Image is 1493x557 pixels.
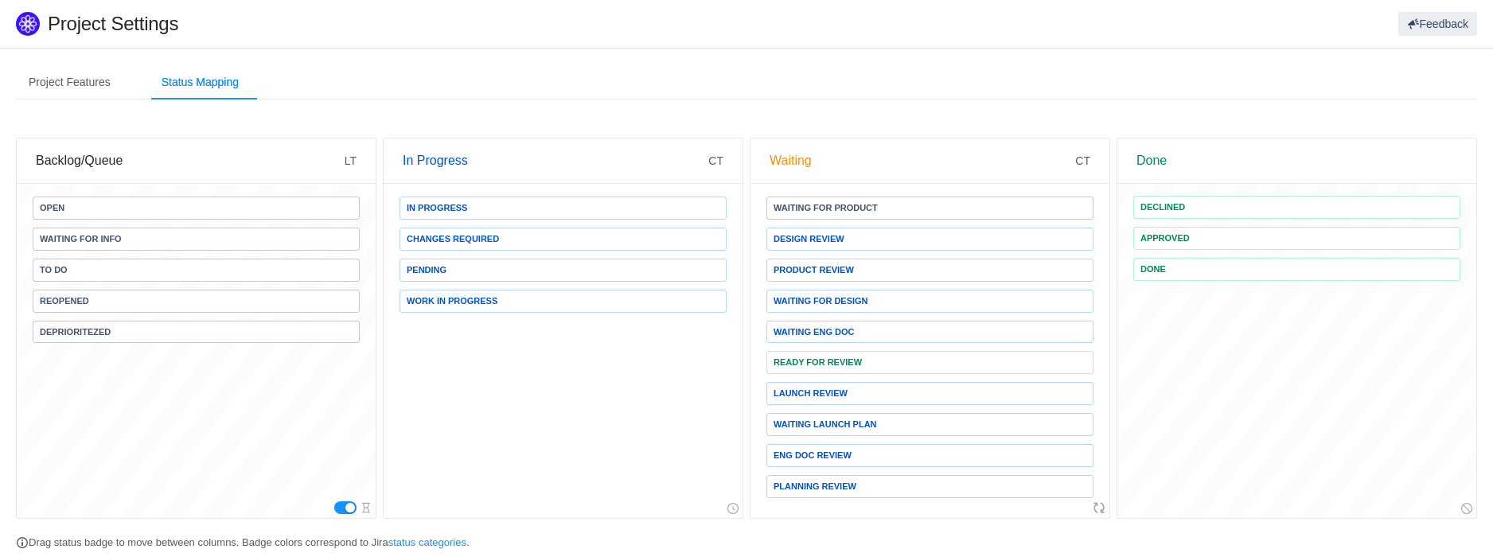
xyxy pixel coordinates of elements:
[774,482,856,491] span: Planning Review
[1140,203,1185,212] span: Declined
[774,389,848,398] span: Launch Review
[774,328,854,337] span: Waiting Eng Doc
[48,12,892,36] h1: Project Settings
[407,297,497,306] span: Work in progress
[16,64,123,100] div: Project Features
[40,266,68,275] span: To Do
[774,266,854,275] span: Product Review
[770,138,1075,183] div: Waiting
[407,204,467,212] span: In Progress
[1398,12,1477,36] button: Feedback
[40,328,111,337] span: DEPRIORITEZED
[407,235,499,243] span: Changes Required
[774,451,852,460] span: Eng Doc Review
[1075,154,1090,167] span: CT
[1136,138,1457,183] div: Done
[149,64,251,100] div: Status Mapping
[708,154,723,167] span: CT
[407,266,446,275] span: Pending
[16,535,1477,551] p: Drag status badge to move between columns. Badge colors correspond to Jira .
[40,204,64,212] span: Open
[1140,234,1190,243] span: Approved
[727,503,739,514] i: icon: clock-circle
[403,138,708,183] div: In Progress
[774,358,862,367] span: Ready for Review
[1461,503,1472,514] i: icon: stop
[774,297,868,306] span: Waiting for Design
[388,536,466,548] a: status categories
[40,297,89,306] span: Reopened
[1140,265,1166,274] span: Done
[774,235,844,243] span: Design Review
[345,154,357,167] span: LT
[774,420,877,429] span: Waiting Launch Plan
[40,235,122,243] span: WAITING FOR INFO
[361,502,372,513] i: icon: hourglass
[774,204,878,212] span: Waiting for product
[16,12,40,36] img: Quantify
[36,138,345,183] div: Backlog/Queue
